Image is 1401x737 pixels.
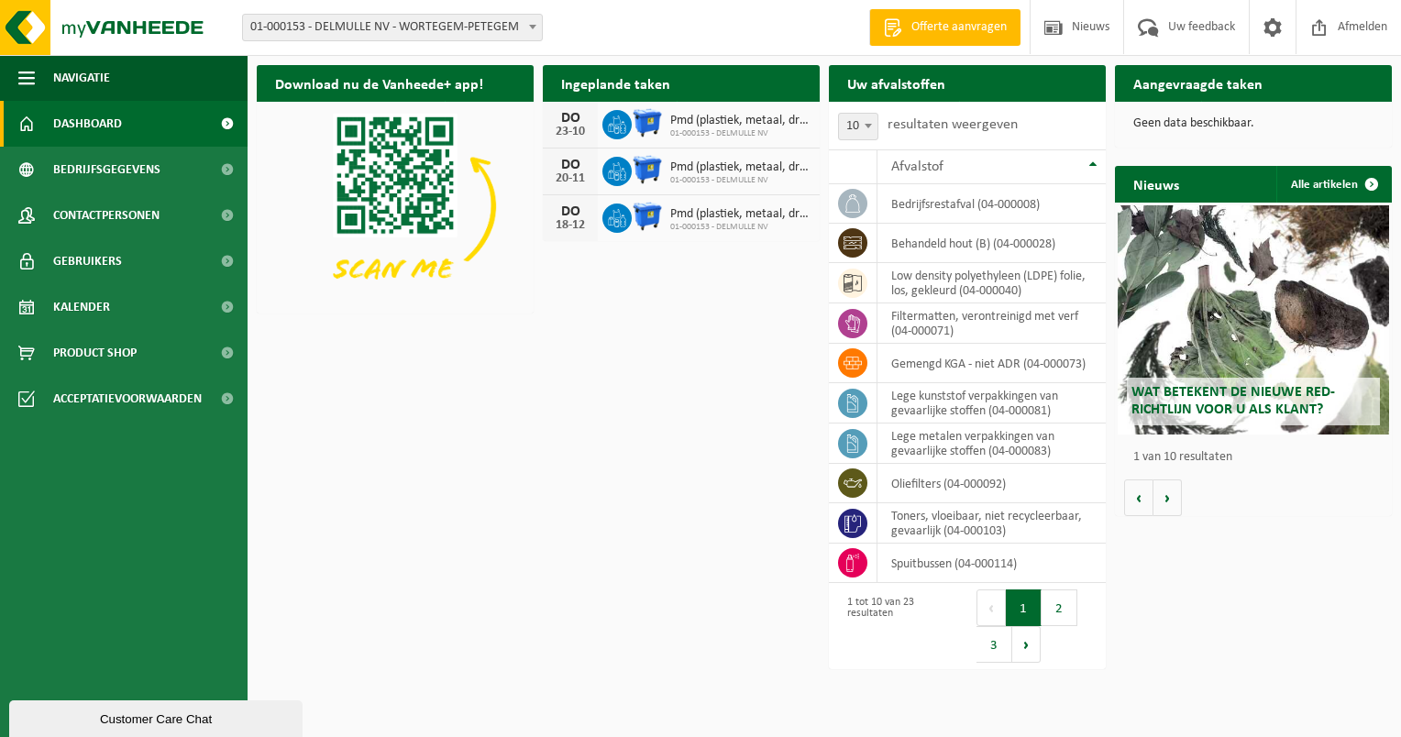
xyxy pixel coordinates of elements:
button: 1 [1006,589,1042,626]
span: 01-000153 - DELMULLE NV [670,222,811,233]
div: DO [552,111,589,126]
a: Alle artikelen [1276,166,1390,203]
p: Geen data beschikbaar. [1133,117,1373,130]
iframe: chat widget [9,697,306,737]
td: spuitbussen (04-000114) [877,544,1106,583]
img: WB-1100-HPE-BE-01 [632,201,663,232]
button: 3 [976,626,1012,663]
button: Vorige [1124,479,1153,516]
h2: Ingeplande taken [543,65,689,101]
span: 01-000153 - DELMULLE NV [670,175,811,186]
span: Pmd (plastiek, metaal, drankkartons) (bedrijven) [670,207,811,222]
span: Bedrijfsgegevens [53,147,160,192]
div: DO [552,204,589,219]
td: toners, vloeibaar, niet recycleerbaar, gevaarlijk (04-000103) [877,503,1106,544]
span: Wat betekent de nieuwe RED-richtlijn voor u als klant? [1131,385,1335,417]
h2: Uw afvalstoffen [829,65,964,101]
h2: Aangevraagde taken [1115,65,1281,101]
td: low density polyethyleen (LDPE) folie, los, gekleurd (04-000040) [877,263,1106,303]
span: Acceptatievoorwaarden [53,376,202,422]
span: Afvalstof [891,159,943,174]
td: gemengd KGA - niet ADR (04-000073) [877,344,1106,383]
td: bedrijfsrestafval (04-000008) [877,184,1106,224]
div: 18-12 [552,219,589,232]
span: Pmd (plastiek, metaal, drankkartons) (bedrijven) [670,114,811,128]
span: Contactpersonen [53,192,160,238]
span: Navigatie [53,55,110,101]
img: Download de VHEPlus App [257,102,534,310]
td: lege kunststof verpakkingen van gevaarlijke stoffen (04-000081) [877,383,1106,423]
td: filtermatten, verontreinigd met verf (04-000071) [877,303,1106,344]
img: WB-1100-HPE-BE-01 [632,107,663,138]
div: 1 tot 10 van 23 resultaten [838,588,958,665]
span: Pmd (plastiek, metaal, drankkartons) (bedrijven) [670,160,811,175]
span: Kalender [53,284,110,330]
label: resultaten weergeven [888,117,1018,132]
button: Volgende [1153,479,1182,516]
button: Previous [976,589,1006,626]
td: oliefilters (04-000092) [877,464,1106,503]
span: 10 [838,113,878,140]
span: 01-000153 - DELMULLE NV - WORTEGEM-PETEGEM [243,15,542,40]
div: 23-10 [552,126,589,138]
span: Gebruikers [53,238,122,284]
h2: Nieuws [1115,166,1197,202]
button: 2 [1042,589,1077,626]
span: 10 [839,114,877,139]
a: Offerte aanvragen [869,9,1020,46]
td: behandeld hout (B) (04-000028) [877,224,1106,263]
div: DO [552,158,589,172]
span: Product Shop [53,330,137,376]
span: 01-000153 - DELMULLE NV - WORTEGEM-PETEGEM [242,14,543,41]
img: WB-1100-HPE-BE-01 [632,154,663,185]
button: Next [1012,626,1041,663]
span: Dashboard [53,101,122,147]
div: 20-11 [552,172,589,185]
span: Offerte aanvragen [907,18,1011,37]
td: lege metalen verpakkingen van gevaarlijke stoffen (04-000083) [877,423,1106,464]
p: 1 van 10 resultaten [1133,451,1383,464]
h2: Download nu de Vanheede+ app! [257,65,502,101]
span: 01-000153 - DELMULLE NV [670,128,811,139]
a: Wat betekent de nieuwe RED-richtlijn voor u als klant? [1118,205,1389,434]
